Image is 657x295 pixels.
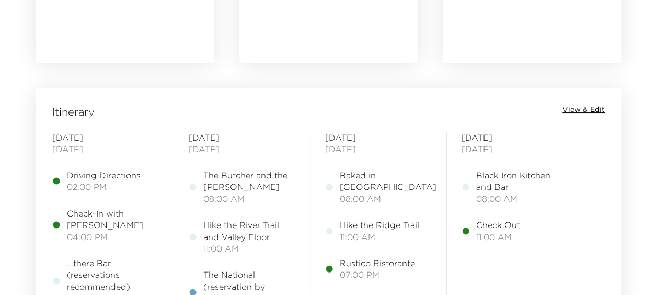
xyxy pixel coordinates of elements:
[340,231,419,243] span: 11:00 AM
[67,181,141,192] span: 02:00 PM
[52,105,95,119] span: Itinerary
[462,132,568,143] span: [DATE]
[462,143,568,155] span: [DATE]
[189,143,295,155] span: [DATE]
[67,169,141,181] span: Driving Directions
[476,193,568,205] span: 08:00 AM
[189,132,295,143] span: [DATE]
[340,269,415,280] span: 07:00 PM
[325,132,432,143] span: [DATE]
[340,193,436,205] span: 08:00 AM
[67,231,159,243] span: 04:00 PM
[476,169,568,193] span: Black Iron Kitchen and Bar
[52,143,159,155] span: [DATE]
[203,169,295,193] span: The Butcher and the [PERSON_NAME]
[340,169,436,193] span: Baked in [GEOGRAPHIC_DATA]
[67,257,159,292] span: ...there Bar (reservations recommended)
[340,257,415,269] span: Rustico Ristorante
[476,219,520,231] span: Check Out
[325,143,432,155] span: [DATE]
[67,208,159,231] span: Check-In with [PERSON_NAME]
[562,105,605,115] button: View & Edit
[203,219,295,243] span: Hike the River Trail and Valley Floor
[203,193,295,205] span: 08:00 AM
[476,231,520,243] span: 11:00 AM
[52,132,159,143] span: [DATE]
[203,243,295,254] span: 11:00 AM
[340,219,419,231] span: Hike the Ridge Trail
